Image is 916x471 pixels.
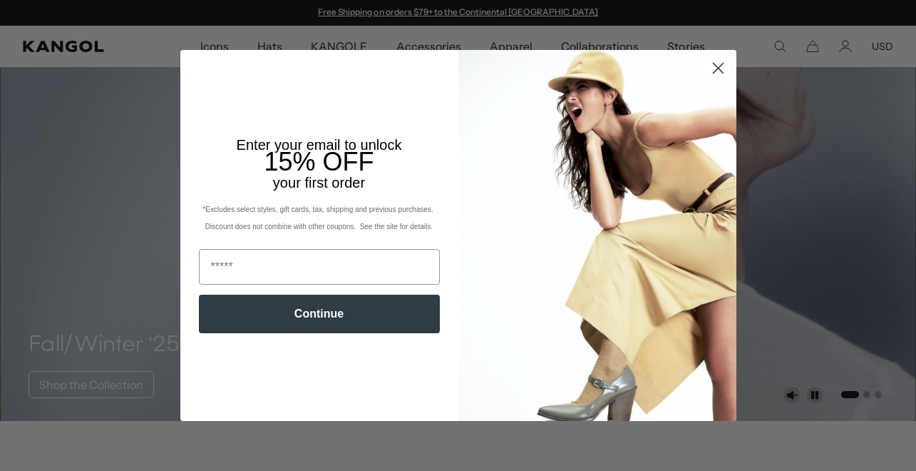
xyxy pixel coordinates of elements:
[199,295,440,333] button: Continue
[273,175,365,191] span: your first order
[706,56,731,81] button: Close dialog
[237,137,402,153] span: Enter your email to unlock
[264,147,374,176] span: 15% OFF
[199,249,440,285] input: Email
[458,50,736,421] img: 93be19ad-e773-4382-80b9-c9d740c9197f.jpeg
[202,206,435,231] span: *Excludes select styles, gift cards, tax, shipping and previous purchases. Discount does not comb...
